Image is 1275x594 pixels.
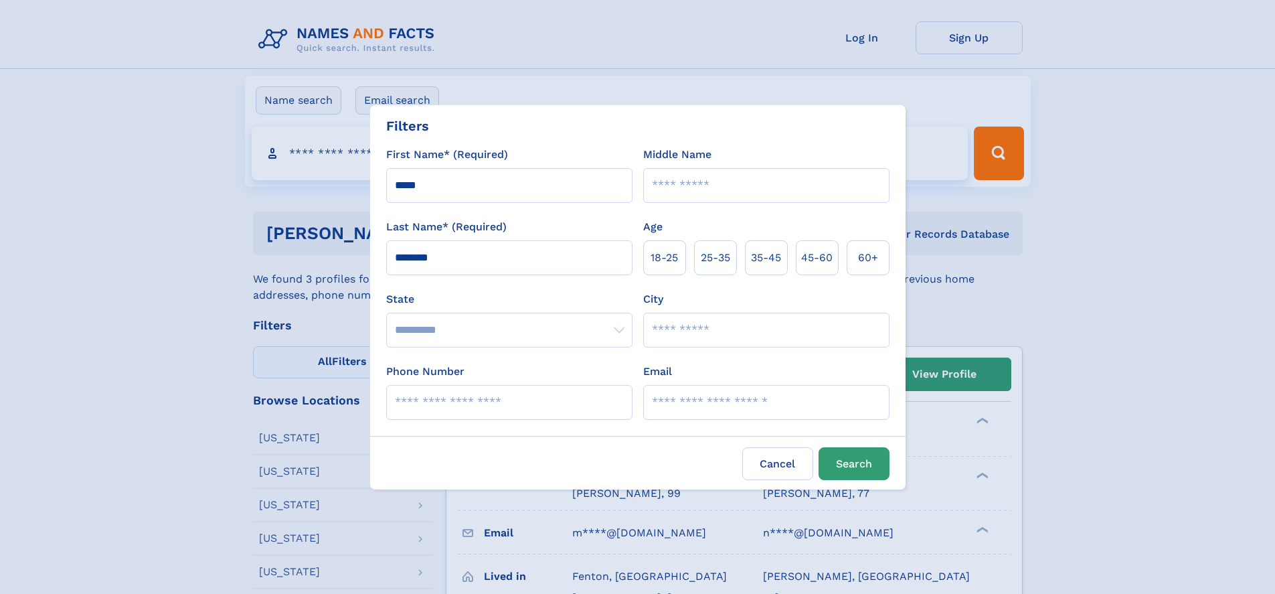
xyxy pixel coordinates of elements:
[386,147,508,163] label: First Name* (Required)
[701,250,730,266] span: 25‑35
[386,291,632,307] label: State
[858,250,878,266] span: 60+
[643,291,663,307] label: City
[801,250,833,266] span: 45‑60
[386,219,507,235] label: Last Name* (Required)
[751,250,781,266] span: 35‑45
[643,147,711,163] label: Middle Name
[819,447,889,480] button: Search
[643,219,663,235] label: Age
[651,250,678,266] span: 18‑25
[386,116,429,136] div: Filters
[386,364,464,380] label: Phone Number
[742,447,813,480] label: Cancel
[643,364,672,380] label: Email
